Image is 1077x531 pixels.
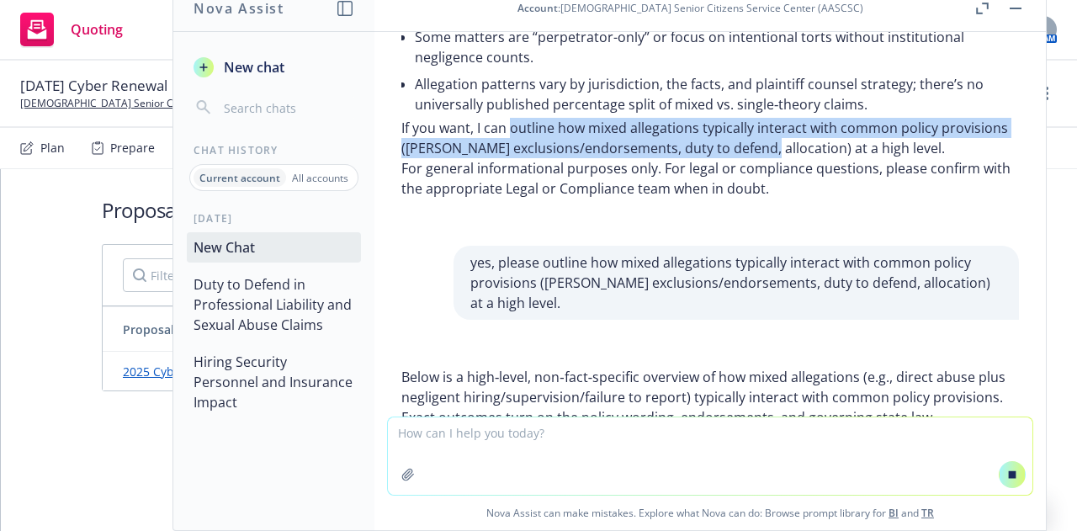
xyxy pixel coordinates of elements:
[517,1,558,15] span: Account
[187,347,361,417] button: Hiring Security Personnel and Insurance Impact
[517,1,863,15] div: : [DEMOGRAPHIC_DATA] Senior Citizens Service Center (AASCSC)
[20,76,167,96] span: [DATE] Cyber Renewal
[1037,83,1057,104] a: more
[220,57,284,77] span: New chat
[187,52,361,82] button: New chat
[199,171,280,185] p: Current account
[220,96,354,119] input: Search chats
[123,364,289,380] a: 2025 Cyber Renewal Proposal
[921,506,934,520] a: TR
[40,141,65,155] div: Plan
[889,506,899,520] a: BI
[415,71,1019,118] li: Allegation patterns vary by jurisdiction, the facts, and plaintiff counsel strategy; there’s no u...
[401,118,1019,158] p: If you want, I can outline how mixed allegations typically interact with common policy provisions...
[173,143,374,157] div: Chat History
[187,232,361,263] button: New Chat
[102,196,976,224] h1: Proposals
[123,321,342,338] div: Proposal name
[401,367,1019,427] p: Below is a high‑level, non‑fact‑specific overview of how mixed allegations (e.g., direct abuse pl...
[187,269,361,340] button: Duty to Defend in Professional Liability and Sexual Abuse Claims
[292,171,348,185] p: All accounts
[123,258,375,292] input: Filter by name...
[110,141,155,155] div: Prepare
[381,496,1039,530] span: Nova Assist can make mistakes. Explore what Nova can do: Browse prompt library for and
[415,24,1019,71] li: Some matters are “perpetrator-only” or focus on intentional torts without institutional negligenc...
[13,6,130,53] a: Quoting
[401,158,1019,199] p: For general informational purposes only. For legal or compliance questions, please confirm with t...
[71,23,123,36] span: Quoting
[20,96,323,111] a: [DEMOGRAPHIC_DATA] Senior Citizens Service Center (AASCSC)
[173,211,374,226] div: [DATE]
[470,252,1002,313] p: yes, please outline how mixed allegations typically interact with common policy provisions ([PERS...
